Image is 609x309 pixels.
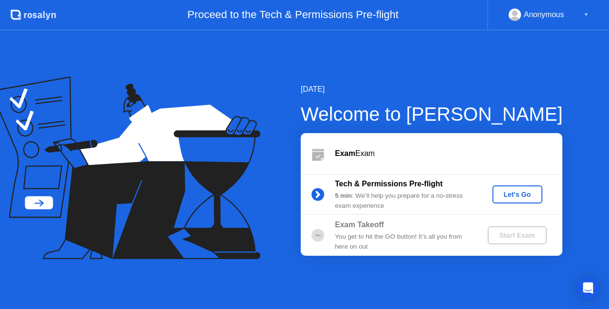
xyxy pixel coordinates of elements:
b: 5 min [335,192,352,199]
div: [DATE] [301,84,563,95]
b: Exam [335,149,355,157]
div: Start Exam [491,232,542,239]
div: Anonymous [524,9,564,21]
div: Welcome to [PERSON_NAME] [301,100,563,128]
div: Exam [335,148,562,159]
div: Open Intercom Messenger [577,277,599,299]
b: Exam Takeoff [335,221,384,229]
div: ▼ [584,9,589,21]
button: Start Exam [488,226,546,244]
div: You get to hit the GO button! It’s all you from here on out [335,232,472,251]
div: : We’ll help you prepare for a no-stress exam experience [335,191,472,211]
b: Tech & Permissions Pre-flight [335,180,442,188]
div: Let's Go [496,191,539,198]
button: Let's Go [492,185,542,203]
